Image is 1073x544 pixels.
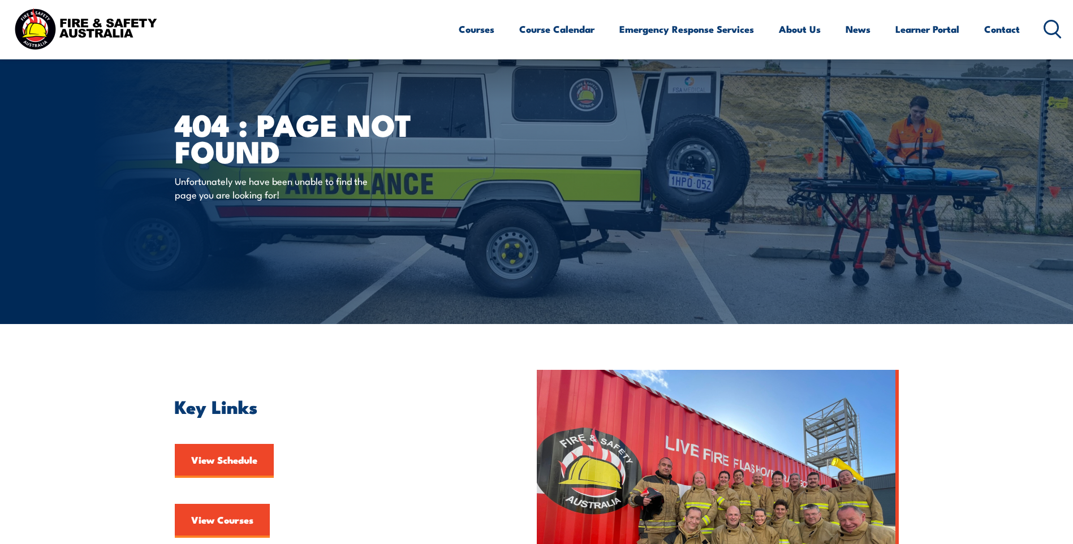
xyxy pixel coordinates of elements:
a: Course Calendar [519,14,594,44]
a: View Courses [175,504,270,538]
a: View Schedule [175,444,274,478]
h1: 404 : Page Not Found [175,111,454,163]
a: About Us [779,14,821,44]
h2: Key Links [175,398,485,414]
p: Unfortunately we have been unable to find the page you are looking for! [175,174,381,201]
a: Learner Portal [895,14,959,44]
a: News [846,14,871,44]
a: Emergency Response Services [619,14,754,44]
a: Contact [984,14,1020,44]
a: Courses [459,14,494,44]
